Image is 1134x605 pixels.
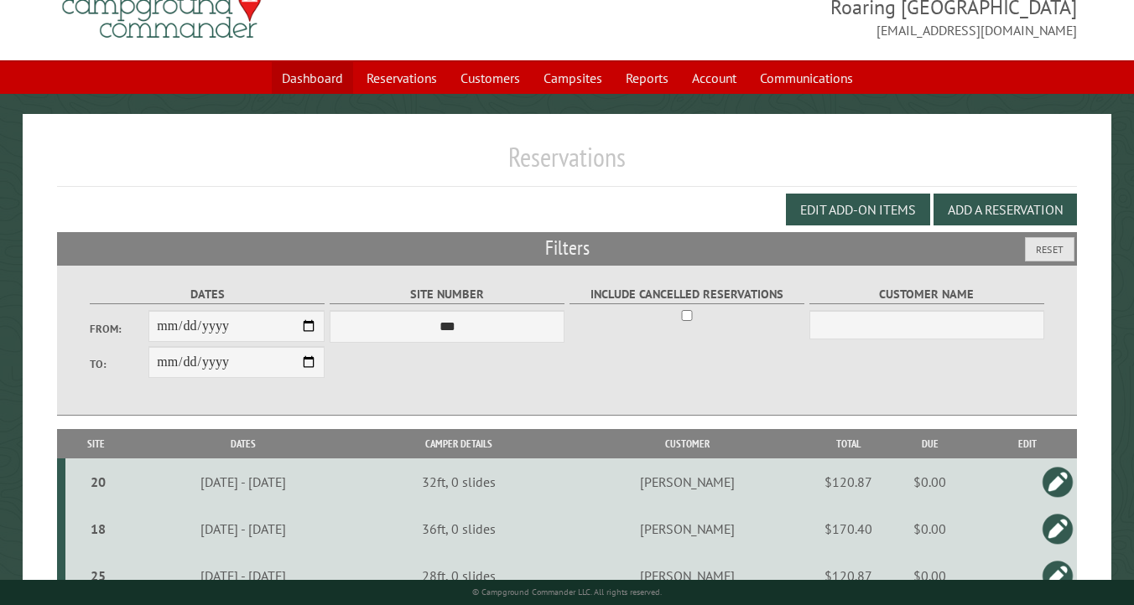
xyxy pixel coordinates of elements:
[127,429,359,458] th: Dates
[356,62,447,94] a: Reservations
[90,285,325,304] label: Dates
[358,458,559,505] td: 32ft, 0 slides
[616,62,679,94] a: Reports
[90,321,148,337] label: From:
[682,62,746,94] a: Account
[472,587,662,597] small: © Campground Commander LLC. All rights reserved.
[559,458,814,505] td: [PERSON_NAME]
[978,429,1077,458] th: Edit
[882,429,978,458] th: Due
[65,429,127,458] th: Site
[814,552,882,599] td: $120.87
[814,505,882,552] td: $170.40
[57,141,1078,187] h1: Reservations
[570,285,804,304] label: Include Cancelled Reservations
[57,232,1078,264] h2: Filters
[786,194,930,225] button: Edit Add-on Items
[90,356,148,372] label: To:
[358,552,559,599] td: 28ft, 0 slides
[272,62,353,94] a: Dashboard
[72,520,125,537] div: 18
[882,458,978,505] td: $0.00
[72,473,125,490] div: 20
[559,429,814,458] th: Customer
[358,505,559,552] td: 36ft, 0 slides
[750,62,863,94] a: Communications
[130,567,356,584] div: [DATE] - [DATE]
[533,62,612,94] a: Campsites
[72,567,125,584] div: 25
[330,285,564,304] label: Site Number
[559,552,814,599] td: [PERSON_NAME]
[130,520,356,537] div: [DATE] - [DATE]
[358,429,559,458] th: Camper Details
[882,505,978,552] td: $0.00
[1025,237,1074,261] button: Reset
[809,285,1044,304] label: Customer Name
[450,62,530,94] a: Customers
[559,505,814,552] td: [PERSON_NAME]
[814,429,882,458] th: Total
[934,194,1077,225] button: Add a Reservation
[882,552,978,599] td: $0.00
[130,473,356,490] div: [DATE] - [DATE]
[814,458,882,505] td: $120.87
